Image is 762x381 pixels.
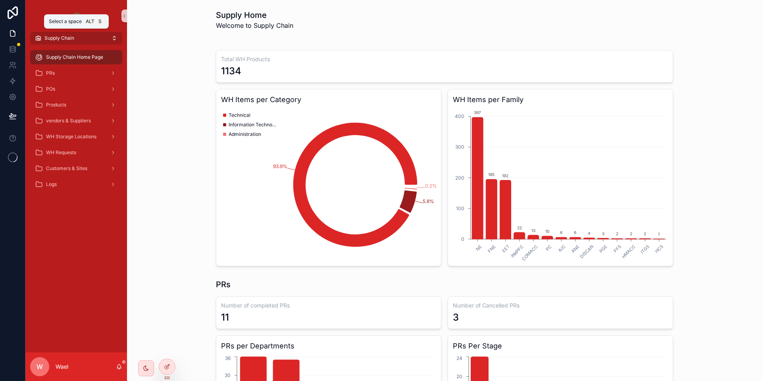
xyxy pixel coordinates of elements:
[221,65,241,77] div: 1134
[44,35,74,41] span: Supply Chain
[517,225,522,230] text: 22
[30,32,122,44] button: Supply Chain
[46,102,66,108] span: Products
[560,230,562,235] text: 6
[453,108,668,261] div: chart
[46,165,87,172] span: Customers & Sites
[455,175,464,181] tspan: 200
[502,173,508,178] text: 192
[487,244,496,253] text: FNE
[598,244,608,253] text: PGE
[30,114,122,128] a: vendors & Suppliers
[456,373,462,379] tspan: 20
[225,372,231,378] tspan: 30
[49,18,82,25] span: Select a space
[229,122,276,128] span: Information Technology
[644,231,646,236] text: 2
[221,94,436,105] h3: WH Items per Category
[474,110,481,115] text: 397
[545,229,549,234] text: 10
[70,10,83,22] img: App logo
[30,98,122,112] a: Products
[216,21,293,30] span: Welcome to Supply Chain
[456,355,462,361] tspan: 24
[30,66,122,80] a: PRs
[30,161,122,176] a: Customers & Sites
[30,145,122,160] a: WH Requests
[30,50,122,64] a: Supply Chain Home Page
[453,340,668,352] h3: PRs Per Stage
[521,244,539,261] text: COMACC
[229,131,261,137] span: Administration
[423,198,434,204] tspan: 5.8%
[616,231,618,236] text: 2
[501,244,511,253] text: EET
[221,340,436,352] h3: PRs per Departments
[225,355,231,361] tspan: 36
[221,108,436,261] div: chart
[630,231,632,236] text: 2
[46,181,57,188] span: Logs
[602,231,604,236] text: 3
[453,311,459,324] div: 3
[273,163,287,169] tspan: 93.9%
[46,54,103,60] span: Supply Chain Home Page
[658,232,660,236] text: 1
[46,86,55,92] span: POs
[46,149,76,156] span: WH Requests
[461,236,464,242] tspan: 0
[455,113,464,119] tspan: 400
[86,18,94,25] span: Alt
[56,363,68,371] p: Wael
[229,112,250,118] span: Technical
[545,244,553,252] text: PC
[221,55,668,63] h3: Total WH Products
[453,302,668,309] h3: Number of Cancelled PRs
[621,244,637,259] text: HMACC
[488,172,495,177] text: 195
[531,228,535,233] text: 13
[30,82,122,96] a: POs
[579,244,595,259] text: DISCAN
[46,70,55,76] span: PRs
[475,244,483,252] text: NE
[639,244,650,255] text: ITGS
[654,244,664,254] text: HCS
[221,311,229,324] div: 11
[221,302,436,309] h3: Number of completed PRs
[37,362,43,371] span: W
[557,244,567,253] text: A/C
[456,205,464,211] tspan: 100
[613,244,623,253] text: FFS
[97,18,103,25] span: S
[30,130,122,144] a: WH Storage Locations
[574,230,576,235] text: 6
[570,244,581,254] text: ANE
[216,279,231,290] h1: PRs
[46,118,91,124] span: vendors & Suppliers
[30,177,122,191] a: Logs
[46,133,96,140] span: WH Storage Locations
[588,231,591,236] text: 4
[510,244,525,259] text: INKPFC
[425,183,437,189] tspan: 0.2%
[453,94,668,105] h3: WH Items per Family
[25,44,127,202] div: scrollable content
[455,144,464,150] tspan: 300
[216,10,293,21] h1: Supply Home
